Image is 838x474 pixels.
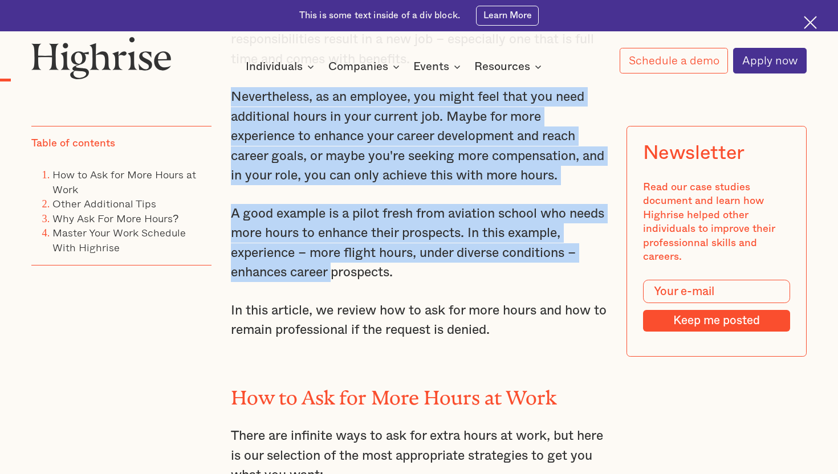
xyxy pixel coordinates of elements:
[52,210,178,226] a: Why Ask For More Hours?
[31,137,115,150] div: Table of contents
[620,48,728,73] a: Schedule a demo
[643,181,791,264] div: Read our case studies document and learn how Highrise helped other individuals to improve their p...
[231,382,607,404] h2: How to Ask for More Hours at Work
[299,10,460,22] div: This is some text inside of a div block.
[52,166,196,197] a: How to Ask for More Hours at Work
[413,60,449,73] div: Events
[476,6,539,26] a: Learn More
[31,36,172,79] img: Highrise logo
[246,60,303,73] div: Individuals
[643,280,791,332] form: Modal Form
[643,142,745,165] div: Newsletter
[231,87,607,185] p: Nevertheless, as an employee, you might feel that you need additional hours in your current job. ...
[52,224,186,255] a: Master Your Work Schedule With Highrise
[413,60,464,73] div: Events
[474,60,530,73] div: Resources
[52,195,156,211] a: Other Additional Tips
[733,48,807,73] a: Apply now
[328,60,403,73] div: Companies
[474,60,545,73] div: Resources
[231,301,607,340] p: In this article, we review how to ask for more hours and how to remain professional if the reques...
[231,204,607,283] p: A good example is a pilot fresh from aviation school who needs more hours to enhance their prospe...
[804,16,817,29] img: Cross icon
[643,310,791,332] input: Keep me posted
[246,60,318,73] div: Individuals
[643,280,791,303] input: Your e-mail
[328,60,388,73] div: Companies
